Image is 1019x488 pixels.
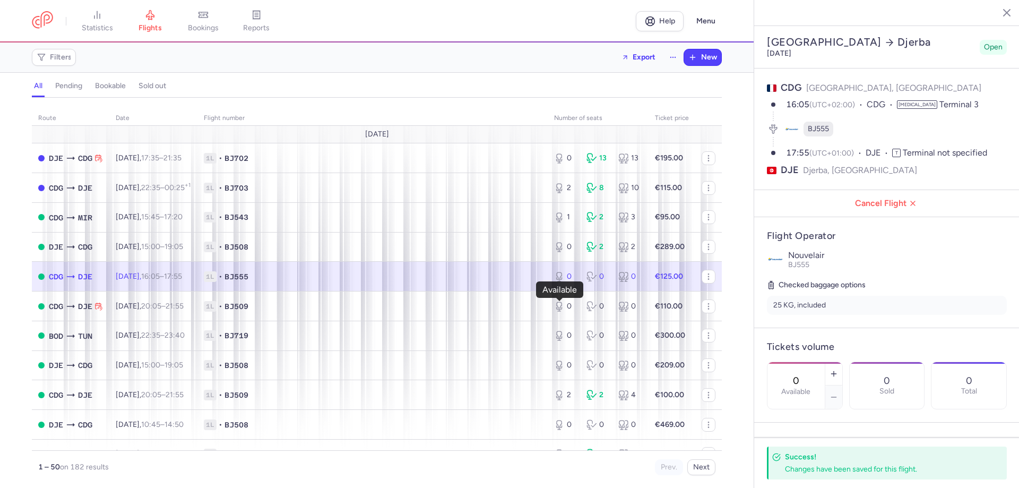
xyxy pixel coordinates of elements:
[49,241,63,253] span: DJE
[554,212,578,222] div: 1
[224,330,248,341] span: BJ719
[219,212,222,222] span: •
[903,148,987,158] span: Terminal not specified
[124,10,177,33] a: flights
[586,153,610,164] div: 13
[78,330,92,342] span: TUN
[116,272,182,281] span: [DATE],
[32,11,53,31] a: CitizenPlane red outlined logo
[139,81,166,91] h4: sold out
[49,449,63,460] span: TUN
[204,449,217,459] span: 1L
[165,242,183,251] time: 19:05
[554,419,578,430] div: 0
[219,419,222,430] span: •
[767,279,1007,292] h5: Checked baggage options
[586,212,610,222] div: 2
[32,110,109,126] th: route
[224,390,248,400] span: BJ509
[655,183,682,192] strong: €115.00
[785,452,983,462] h4: Success!
[224,301,248,312] span: BJ509
[49,182,63,194] span: CDG
[141,390,161,399] time: 20:05
[785,464,983,474] div: Changes have been saved for this flight.
[197,110,548,126] th: Flight number
[49,419,63,431] span: DJE
[163,153,182,162] time: 21:35
[649,110,695,126] th: Ticket price
[188,23,219,33] span: bookings
[166,302,184,311] time: 21:55
[633,53,655,61] span: Export
[636,11,684,31] a: Help
[586,183,610,193] div: 8
[655,331,685,340] strong: €300.00
[684,49,721,65] button: New
[786,148,809,158] time: 17:55
[141,302,161,311] time: 20:05
[204,330,217,341] span: 1L
[204,271,217,282] span: 1L
[78,212,92,224] span: MIR
[78,301,92,312] span: DJE
[781,164,799,177] span: DJE
[141,153,159,162] time: 17:35
[618,271,642,282] div: 0
[892,149,901,157] span: T
[224,153,248,164] span: BJ702
[141,390,184,399] span: –
[659,17,675,25] span: Help
[165,183,191,192] time: 00:25
[166,390,184,399] time: 21:55
[586,419,610,430] div: 0
[78,449,92,460] span: CDG
[984,42,1003,53] span: Open
[71,10,124,33] a: statistics
[116,361,183,370] span: [DATE],
[803,164,917,177] span: Djerba, [GEOGRAPHIC_DATA]
[38,463,60,472] strong: 1 – 50
[767,296,1007,315] li: 25 KG, included
[655,272,683,281] strong: €125.00
[788,251,1007,260] p: Nouvelair
[767,230,1007,242] h4: Flight Operator
[781,388,810,396] label: Available
[781,82,802,93] span: CDG
[809,100,855,109] span: (UTC+02:00)
[224,242,248,252] span: BJ508
[879,387,894,396] p: Sold
[34,81,42,91] h4: all
[224,212,248,222] span: BJ543
[204,242,217,252] span: 1L
[767,435,1007,448] h4: Price
[655,449,684,458] strong: €329.00
[618,449,642,459] div: 4
[788,260,809,269] span: BJ555
[224,449,248,459] span: BJ730
[141,153,182,162] span: –
[219,153,222,164] span: •
[78,182,92,194] span: DJE
[224,360,248,371] span: BJ508
[655,212,680,221] strong: €95.00
[141,449,160,458] time: 14:30
[78,389,92,401] span: DJE
[224,419,248,430] span: BJ508
[618,301,642,312] div: 0
[141,242,160,251] time: 15:00
[109,110,197,126] th: date
[204,153,217,164] span: 1L
[165,331,185,340] time: 23:40
[78,152,92,164] span: CDG
[884,375,890,386] p: 0
[78,359,92,371] span: CDG
[230,10,283,33] a: reports
[219,183,222,193] span: •
[615,49,662,66] button: Export
[618,390,642,400] div: 4
[554,360,578,371] div: 0
[687,459,715,475] button: Next
[655,242,685,251] strong: €289.00
[204,183,217,193] span: 1L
